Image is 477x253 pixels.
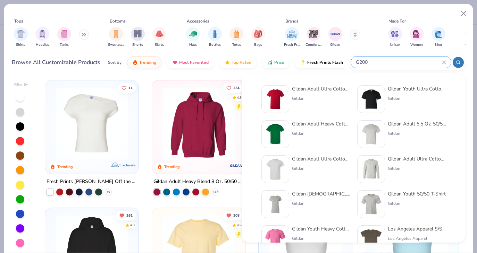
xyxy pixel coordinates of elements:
img: Women Image [413,30,421,38]
div: Tops [14,18,23,24]
span: Price [274,60,284,65]
button: Price [262,56,290,68]
img: 2768f77b-3536-41c3-9bcb-e17f4bd5ff68 [265,158,286,180]
div: Gildan Adult Heavy Cotton T-Shirt [292,120,350,128]
button: filter button [432,27,445,47]
img: Hoodies Image [39,30,46,38]
img: a1c94bf0-cbc2-4c5c-96ec-cab3b8502a7f [52,87,132,160]
span: 234 [233,86,239,89]
div: Gildan [292,200,350,207]
div: Brands [285,18,299,24]
div: filter for Comfort Colors [306,27,321,47]
span: Top Rated [232,60,251,65]
span: Most Favorited [179,60,209,65]
button: filter button [131,27,145,47]
button: Trending [127,56,161,68]
img: 6046accf-a268-477f-9bdd-e1b99aae0138 [360,88,382,110]
button: Most Favorited [167,56,214,68]
span: Bags [254,42,262,47]
span: Skirts [155,42,164,47]
span: 261 [126,214,133,217]
button: Top Rated [219,56,257,68]
span: + 37 [212,190,218,194]
span: Exclusive [121,163,136,167]
div: Gildan [388,130,446,137]
span: Comfort Colors [306,42,321,47]
img: Comfort Colors Image [308,29,319,39]
img: 12c717a8-bff4-429b-8526-ab448574c88c [360,193,382,215]
img: Hats Image [189,30,197,38]
div: Gildan [388,165,446,172]
img: trending.gif [132,60,138,65]
span: 5 day delivery [344,59,370,67]
div: filter for Men [432,27,445,47]
img: a164e800-7022-4571-a324-30c76f641635 [238,87,318,160]
button: Close [457,7,470,20]
img: Bottles Image [211,30,219,38]
img: Gildan Image [330,29,341,39]
div: filter for Hats [186,27,200,47]
img: Tanks Image [60,30,68,38]
div: Gildan [292,95,350,102]
button: filter button [251,27,265,47]
img: most_fav.gif [172,60,178,65]
span: Shirts [16,42,25,47]
div: Gildan Adult Ultra Cotton 6 Oz. T-Shirt [292,85,350,93]
button: filter button [284,27,300,47]
div: filter for Tanks [57,27,71,47]
button: Unlike [223,211,243,220]
img: f353747f-df2b-48a7-9668-f657901a5e3e [265,193,286,215]
div: Gildan [292,235,350,242]
div: 4.8 [236,95,241,100]
button: filter button [208,27,222,47]
div: filter for Hoodies [35,27,49,47]
div: filter for Bags [251,27,265,47]
img: Shirts Image [17,30,25,38]
button: filter button [57,27,71,47]
span: Shorts [132,42,143,47]
div: Gildan Adult Ultra Cotton 6 Oz. Pocket T-Shirt [292,155,350,163]
img: Totes Image [233,30,240,38]
div: Gildan Youth Heavy Cotton 5.3 Oz. T-Shirt [292,225,350,233]
div: filter for Bottles [208,27,222,47]
img: Shorts Image [134,30,142,38]
button: Like [118,83,136,93]
div: Bottoms [110,18,126,24]
div: filter for Fresh Prints [284,27,300,47]
div: filter for Gildan [328,27,342,47]
button: filter button [388,27,402,47]
span: Hoodies [36,42,49,47]
img: Sweatpants Image [112,30,120,38]
button: filter button [410,27,424,47]
img: adc9af2d-e8b8-4292-b1ad-cbabbfa5031f [360,228,382,250]
img: db319196-8705-402d-8b46-62aaa07ed94f [265,123,286,145]
div: filter for Unisex [388,27,402,47]
img: Skirts Image [156,30,164,38]
div: Gildan [DEMOGRAPHIC_DATA]' Heavy Cotton™ T-Shirt [292,190,350,198]
span: Gildan [330,42,340,47]
div: filter for Totes [229,27,243,47]
img: Fresh Prints Image [287,29,297,39]
div: filter for Skirts [152,27,166,47]
img: Bags Image [254,30,262,38]
span: Women [410,42,423,47]
span: Fresh Prints Flash [307,60,343,65]
div: Gildan [388,95,446,102]
img: TopRated.gif [225,60,230,65]
div: Gildan Adult 5.5 Oz. 50/50 T-Shirt [388,120,446,128]
button: filter button [14,27,28,47]
span: Fresh Prints [284,42,300,47]
span: Tanks [60,42,69,47]
button: filter button [306,27,321,47]
div: Gildan Youth 50/50 T-Shirt [388,190,446,198]
img: d95678bd-034b-49c8-925f-b012b507e84f [360,158,382,180]
button: filter button [152,27,166,47]
img: Gildan logo [229,159,243,173]
div: Gildan [292,165,350,172]
div: Gildan Youth Ultra Cotton® T-Shirt [388,85,446,93]
button: filter button [328,27,342,47]
div: Sort By [108,59,122,66]
div: Made For [388,18,406,24]
img: Men Image [435,30,442,38]
span: 308 [233,214,239,217]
